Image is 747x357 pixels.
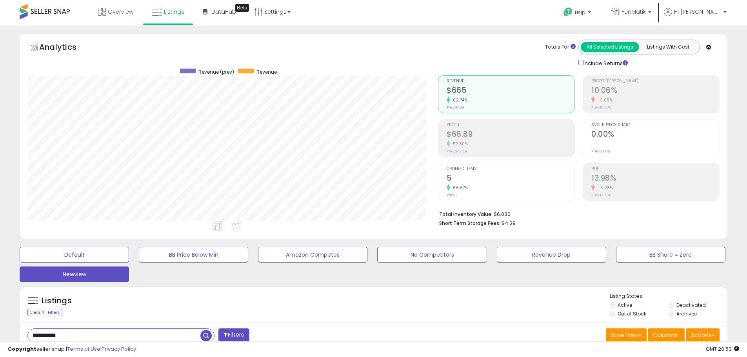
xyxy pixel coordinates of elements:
span: DataHub [211,8,236,16]
small: Prev: 0.00% [591,149,610,154]
b: Short Term Storage Fees: [439,220,500,227]
span: Overview [108,8,133,16]
button: Newview [20,266,129,282]
small: -3.08% [595,97,613,103]
p: Listing States: [610,293,727,300]
span: 2025-10-7 20:53 GMT [706,345,739,353]
span: Columns [653,331,678,339]
button: Save View [606,328,647,342]
span: Revenue [256,69,277,75]
button: BB Share = Zero [616,247,725,263]
button: Revenue Drop [497,247,606,263]
a: Help [557,1,599,25]
small: Prev: $408 [447,105,464,110]
button: Default [20,247,129,263]
span: Profit [447,123,574,127]
label: Archived [676,310,698,317]
div: Totals For [545,43,576,51]
div: seller snap | | [8,346,136,353]
a: Terms of Use [67,345,100,353]
h2: $66.89 [447,130,574,140]
h5: Listings [42,295,72,306]
button: Columns [648,328,685,342]
button: All Selected Listings [581,42,639,52]
span: Ordered Items [447,167,574,171]
small: 66.67% [450,185,468,191]
span: Revenue [447,79,574,83]
b: Total Inventory Value: [439,211,493,217]
h2: $665 [447,86,574,96]
span: Help [575,9,585,16]
li: $6,030 [439,209,714,218]
h2: 5 [447,174,574,184]
small: Prev: 10.38% [591,105,611,110]
span: FunMatik [622,8,646,16]
span: ROI [591,167,719,171]
a: Privacy Policy [102,345,136,353]
h2: 10.06% [591,86,719,96]
button: Amazon Competes [258,247,367,263]
small: Prev: 14.76% [591,193,611,198]
a: Hi [PERSON_NAME] [664,8,727,25]
h2: 0.00% [591,130,719,140]
span: Hi [PERSON_NAME] [674,8,721,16]
div: Clear All Filters [27,309,62,316]
small: Prev: 3 [447,193,458,198]
h2: 13.98% [591,174,719,184]
small: 62.74% [450,97,467,103]
small: -5.28% [595,185,613,191]
h5: Analytics [39,42,92,54]
strong: Copyright [8,345,36,353]
label: Active [618,302,632,308]
button: Listings With Cost [639,42,697,52]
div: Include Returns [573,58,637,67]
span: Listings [164,8,184,16]
button: Filters [218,328,249,342]
button: Actions [686,328,720,342]
small: Prev: $42.39 [447,149,467,154]
label: Out of Stock [618,310,646,317]
label: Deactivated [676,302,706,308]
small: 57.80% [450,141,468,147]
i: Get Help [563,7,573,17]
button: BB Price Below Min [139,247,248,263]
span: $4.29 [502,219,516,227]
span: Revenue (prev) [198,69,234,75]
span: Profit [PERSON_NAME] [591,79,719,83]
div: Tooltip anchor [235,4,249,12]
span: Avg. Buybox Share [591,123,719,127]
button: No Competitors [377,247,487,263]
